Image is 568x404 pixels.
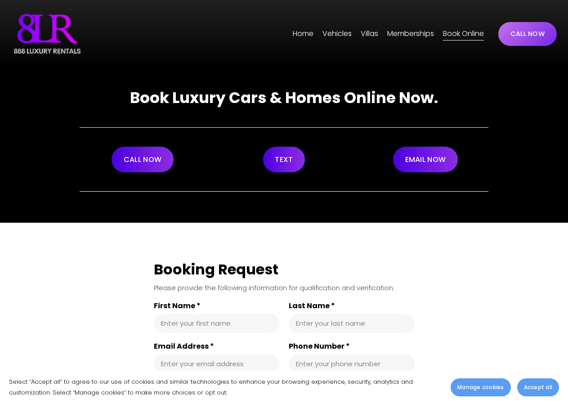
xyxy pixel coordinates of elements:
[393,147,458,172] a: EMAIL NOW
[154,260,415,279] div: Booking Request
[498,22,557,46] a: CALL NOW
[457,383,504,391] span: Manage cookies
[130,87,438,108] strong: Book Luxury Cars & Homes Online Now.
[161,359,273,368] input: Email Address *
[289,301,415,310] label: Last Name *
[154,301,280,310] label: First Name *
[263,147,305,172] a: TEXT
[296,319,407,328] input: Last Name *
[289,342,415,351] label: Phone Number *
[154,342,280,351] label: Email Address *
[9,377,442,398] p: Select “Accept all” to agree to our use of cookies and similar technologies to enhance your brows...
[161,319,273,328] input: First Name *
[451,378,510,396] button: Manage cookies
[11,11,83,56] img: Luxury Car &amp; Home Rentals For Every Occasion
[387,27,434,41] a: Memberships
[524,383,552,391] span: Accept all
[361,27,378,40] span: Villas
[293,27,313,41] a: Home
[322,27,352,41] a: folder dropdown
[154,283,415,292] div: Please provide the following information for qualification and verification.
[361,27,378,41] a: folder dropdown
[517,378,559,396] button: Accept all
[112,147,174,172] a: CALL NOW
[322,27,352,40] span: Vehicles
[443,27,484,41] a: Book Online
